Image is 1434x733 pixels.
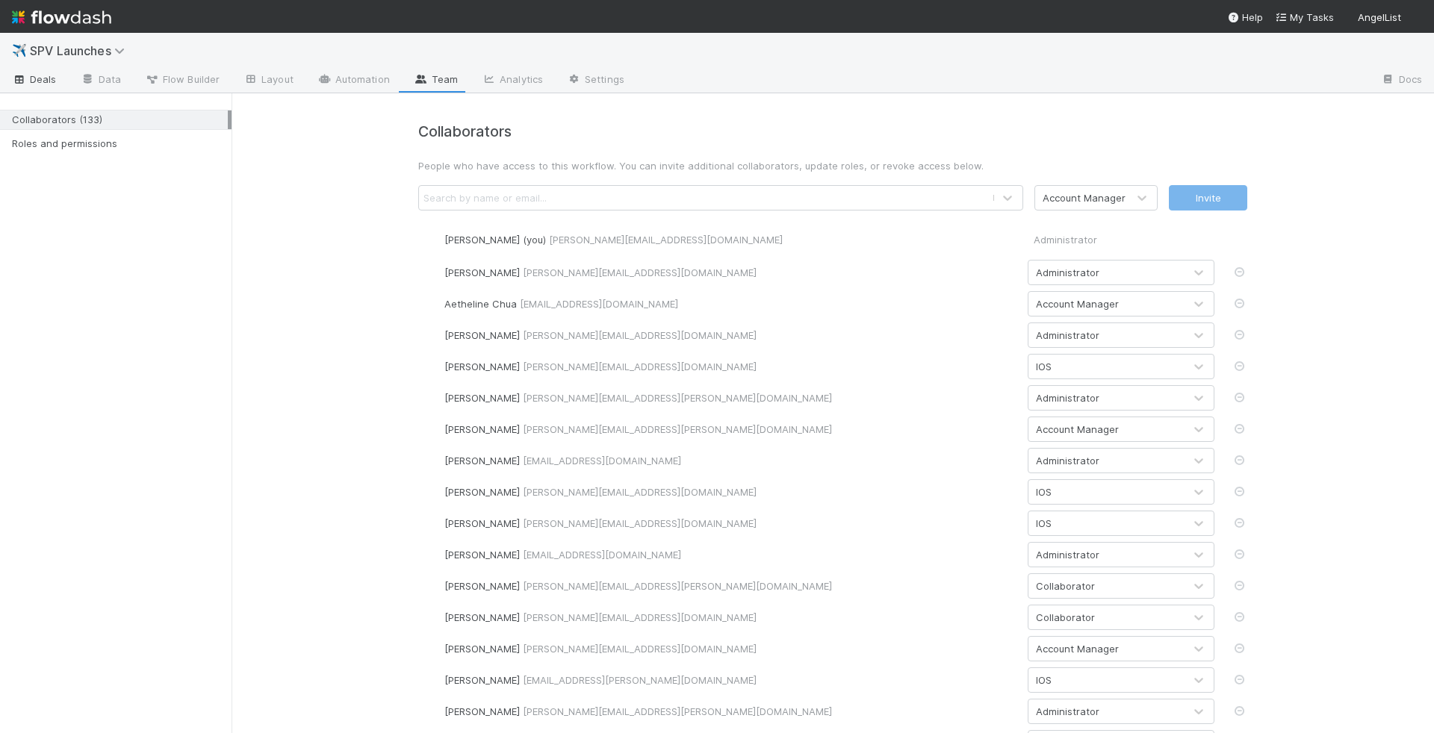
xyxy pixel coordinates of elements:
[418,391,433,406] img: avatar_a30eae2f-1634-400a-9e21-710cfd6f71f0.png
[444,359,1016,374] div: [PERSON_NAME]
[418,422,433,437] img: avatar_628a5c20-041b-43d3-a441-1958b262852b.png
[1036,704,1099,719] div: Administrator
[444,453,1016,468] div: [PERSON_NAME]
[1358,11,1401,23] span: AngelList
[523,266,757,278] span: [PERSON_NAME][EMAIL_ADDRESS][DOMAIN_NAME]
[555,69,636,93] a: Settings
[1043,190,1126,205] div: Account Manager
[418,266,433,281] img: avatar_1d14498f-6309-4f08-8780-588779e5ce37.png
[1036,453,1099,468] div: Administrator
[444,390,1016,405] div: [PERSON_NAME]
[444,578,1016,593] div: [PERSON_NAME]
[418,610,433,625] img: avatar_bb6a6da0-b303-4f88-8b1d-90dbc66890ae.png
[232,69,305,93] a: Layout
[549,234,783,246] span: [PERSON_NAME][EMAIL_ADDRESS][DOMAIN_NAME]
[418,454,433,469] img: avatar_12dd09bb-393f-4edb-90ff-b12147216d3f.png
[12,4,111,30] img: logo-inverted-e16ddd16eac7371096b0.svg
[418,547,433,562] img: avatar_b18de8e2-1483-4e81-aa60-0a3d21592880.png
[444,704,1016,719] div: [PERSON_NAME]
[1227,10,1263,25] div: Help
[418,704,433,719] img: avatar_00bac1b4-31d4-408a-a3b3-edb667efc506.png
[1036,328,1099,343] div: Administrator
[1275,10,1334,25] a: My Tasks
[1369,69,1434,93] a: Docs
[1036,390,1099,405] div: Administrator
[1036,484,1052,499] div: IOS
[470,69,555,93] a: Analytics
[423,190,547,205] div: Search by name or email...
[444,641,1016,656] div: [PERSON_NAME]
[1036,610,1095,625] div: Collaborator
[444,265,1016,280] div: [PERSON_NAME]
[523,517,757,529] span: [PERSON_NAME][EMAIL_ADDRESS][DOMAIN_NAME]
[523,611,757,623] span: [PERSON_NAME][EMAIL_ADDRESS][DOMAIN_NAME]
[523,580,832,592] span: [PERSON_NAME][EMAIL_ADDRESS][PERSON_NAME][DOMAIN_NAME]
[523,392,832,404] span: [PERSON_NAME][EMAIL_ADDRESS][PERSON_NAME][DOMAIN_NAME]
[69,69,133,93] a: Data
[1036,673,1052,687] div: IOS
[418,673,433,687] img: avatar_d02a2cc9-4110-42ea-8259-e0e2573f4e82.png
[418,578,433,593] img: avatar_a8b9208c-77c1-4b07-b461-d8bc701f972e.png
[418,233,433,248] img: avatar_892eb56c-5b5a-46db-bf0b-2a9023d0e8f8.png
[418,360,433,375] img: avatar_a2647de5-9415-4215-9880-ea643ac47f2f.png
[1036,265,1099,280] div: Administrator
[444,484,1016,499] div: [PERSON_NAME]
[402,69,470,93] a: Team
[1036,296,1119,311] div: Account Manager
[12,110,228,129] div: Collaborators (133)
[523,423,832,435] span: [PERSON_NAME][EMAIL_ADDRESS][PERSON_NAME][DOMAIN_NAME]
[418,516,433,531] img: avatar_34f05275-b011-483d-b245-df8db41250f6.png
[523,705,832,717] span: [PERSON_NAME][EMAIL_ADDRESS][PERSON_NAME][DOMAIN_NAME]
[444,232,1016,247] div: [PERSON_NAME] (you)
[418,485,433,500] img: avatar_d6b50140-ca82-482e-b0bf-854821fc5d82.png
[1169,185,1247,210] button: Invite
[523,674,757,686] span: [EMAIL_ADDRESS][PERSON_NAME][DOMAIN_NAME]
[523,549,681,561] span: [EMAIL_ADDRESS][DOMAIN_NAME]
[418,297,433,312] img: avatar_103f69d0-f655-4f4f-bc28-f3abe7034599.png
[1407,10,1422,25] img: avatar_892eb56c-5b5a-46db-bf0b-2a9023d0e8f8.png
[1036,516,1052,531] div: IOS
[444,610,1016,625] div: [PERSON_NAME]
[1036,359,1052,374] div: IOS
[418,328,433,343] img: avatar_df83acd9-d480-4d6e-a150-67f005a3ea0d.png
[523,455,681,467] span: [EMAIL_ADDRESS][DOMAIN_NAME]
[523,643,757,655] span: [PERSON_NAME][EMAIL_ADDRESS][DOMAIN_NAME]
[1036,641,1119,656] div: Account Manager
[1036,547,1099,562] div: Administrator
[444,296,1016,311] div: Aetheline Chua
[523,329,757,341] span: [PERSON_NAME][EMAIL_ADDRESS][DOMAIN_NAME]
[523,361,757,372] span: [PERSON_NAME][EMAIL_ADDRESS][DOMAIN_NAME]
[444,673,1016,687] div: [PERSON_NAME]
[418,158,1247,173] p: People who have access to this workflow. You can invite additional collaborators, update roles, o...
[30,43,132,58] span: SPV Launches
[418,641,433,656] img: avatar_18c010e4-930e-4480-823a-7726a265e9dd.png
[444,422,1016,437] div: [PERSON_NAME]
[305,69,402,93] a: Automation
[523,486,757,498] span: [PERSON_NAME][EMAIL_ADDRESS][DOMAIN_NAME]
[520,298,678,310] span: [EMAIL_ADDRESS][DOMAIN_NAME]
[12,134,228,153] div: Roles and permissions
[444,516,1016,531] div: [PERSON_NAME]
[145,72,220,87] span: Flow Builder
[1034,225,1214,254] div: Administrator
[418,123,1247,140] h4: Collaborators
[1036,578,1095,593] div: Collaborator
[444,328,1016,343] div: [PERSON_NAME]
[1275,11,1334,23] span: My Tasks
[12,44,27,57] span: ✈️
[1036,422,1119,437] div: Account Manager
[444,547,1016,562] div: [PERSON_NAME]
[12,72,57,87] span: Deals
[133,69,232,93] a: Flow Builder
